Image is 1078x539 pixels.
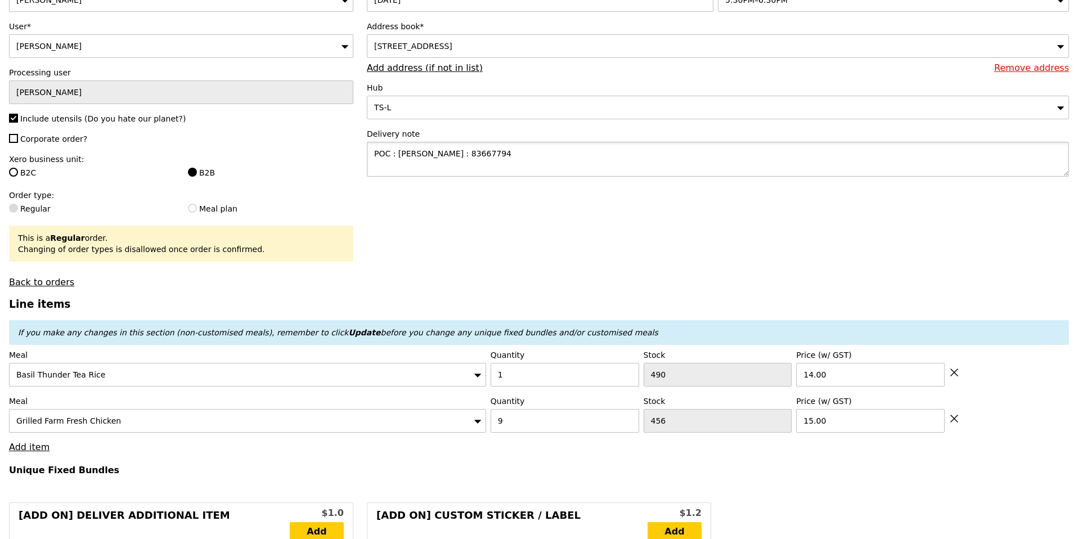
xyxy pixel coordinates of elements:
span: Grilled Farm Fresh Chicken [16,416,121,425]
span: [STREET_ADDRESS] [374,42,452,51]
a: Remove address [994,62,1069,73]
span: [PERSON_NAME] [16,42,82,51]
label: Xero business unit: [9,154,353,165]
label: Meal plan [188,203,353,214]
div: $1.2 [648,506,702,520]
span: TS-L [374,103,391,112]
label: Regular [9,203,174,214]
a: Add item [9,442,50,452]
div: This is a order. Changing of order types is disallowed once order is confirmed. [18,232,344,255]
em: If you make any changes in this section (non-customised meals), remember to click before you chan... [18,328,658,337]
label: Price (w/ GST) [796,396,945,407]
label: Quantity [491,396,639,407]
h3: Line items [9,298,1069,310]
label: Stock [644,396,792,407]
label: B2B [188,167,353,178]
label: Delivery note [367,128,1069,140]
span: Basil Thunder Tea Rice [16,370,105,379]
a: Back to orders [9,277,74,288]
b: Update [348,328,380,337]
input: Corporate order? [9,134,18,143]
label: Hub [367,82,1069,93]
label: Meal [9,396,486,407]
input: Include utensils (Do you hate our planet?) [9,114,18,123]
input: Meal plan [188,204,197,213]
input: B2B [188,168,197,177]
h4: Unique Fixed Bundles [9,465,1069,475]
label: Address book* [367,21,1069,32]
span: Corporate order? [20,134,87,143]
label: Meal [9,349,486,361]
span: Include utensils (Do you hate our planet?) [20,114,186,123]
label: Order type: [9,190,353,201]
input: Regular [9,204,18,213]
label: User* [9,21,353,32]
div: $1.0 [290,506,344,520]
label: Quantity [491,349,639,361]
label: B2C [9,167,174,178]
input: B2C [9,168,18,177]
label: Stock [644,349,792,361]
b: Regular [50,233,84,242]
a: Add address (if not in list) [367,62,483,73]
label: Price (w/ GST) [796,349,945,361]
label: Processing user [9,67,353,78]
